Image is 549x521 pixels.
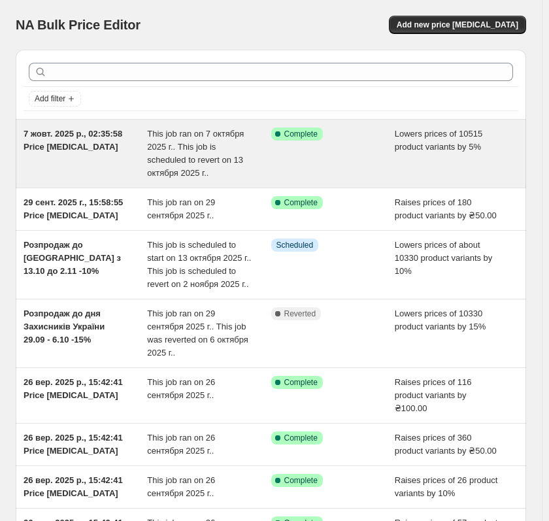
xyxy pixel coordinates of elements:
[24,475,123,498] span: 26 вер. 2025 р., 15:42:41 Price [MEDICAL_DATA]
[397,20,518,30] span: Add new price [MEDICAL_DATA]
[395,309,486,331] span: Lowers prices of 10330 product variants by 15%
[24,129,122,152] span: 7 жовт. 2025 р., 02:35:58 Price [MEDICAL_DATA]
[24,197,123,220] span: 29 сент. 2025 г., 15:58:55 Price [MEDICAL_DATA]
[147,377,215,400] span: This job ran on 26 сентября 2025 г..
[395,433,497,456] span: Raises prices of 360 product variants by ₴50.00
[147,309,248,358] span: This job ran on 29 сентября 2025 г.. This job was reverted on 6 октября 2025 г..
[395,197,497,220] span: Raises prices of 180 product variants by ₴50.00
[147,197,215,220] span: This job ran on 29 сентября 2025 г..
[24,240,121,276] span: Розпродаж до [GEOGRAPHIC_DATA] з 13.10 до 2.11 -10%
[395,129,482,152] span: Lowers prices of 10515 product variants by 5%
[16,18,141,32] span: NA Bulk Price Editor
[276,240,314,250] span: Scheduled
[284,309,316,319] span: Reverted
[35,93,65,104] span: Add filter
[284,377,318,388] span: Complete
[24,433,123,456] span: 26 вер. 2025 р., 15:42:41 Price [MEDICAL_DATA]
[284,433,318,443] span: Complete
[147,433,215,456] span: This job ran on 26 сентября 2025 г..
[24,377,123,400] span: 26 вер. 2025 р., 15:42:41 Price [MEDICAL_DATA]
[147,129,244,178] span: This job ran on 7 октября 2025 г.. This job is scheduled to revert on 13 октября 2025 г..
[395,475,498,498] span: Raises prices of 26 product variants by 10%
[284,129,318,139] span: Complete
[284,475,318,486] span: Complete
[29,91,81,107] button: Add filter
[395,377,472,413] span: Raises prices of 116 product variants by ₴100.00
[147,475,215,498] span: This job ran on 26 сентября 2025 г..
[389,16,526,34] button: Add new price [MEDICAL_DATA]
[395,240,493,276] span: Lowers prices of about 10330 product variants by 10%
[284,197,318,208] span: Complete
[147,240,251,289] span: This job is scheduled to start on 13 октября 2025 г.. This job is scheduled to revert on 2 ноября...
[24,309,105,345] span: Розпродаж до дня Захисників України 29.09 - 6.10 -15%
